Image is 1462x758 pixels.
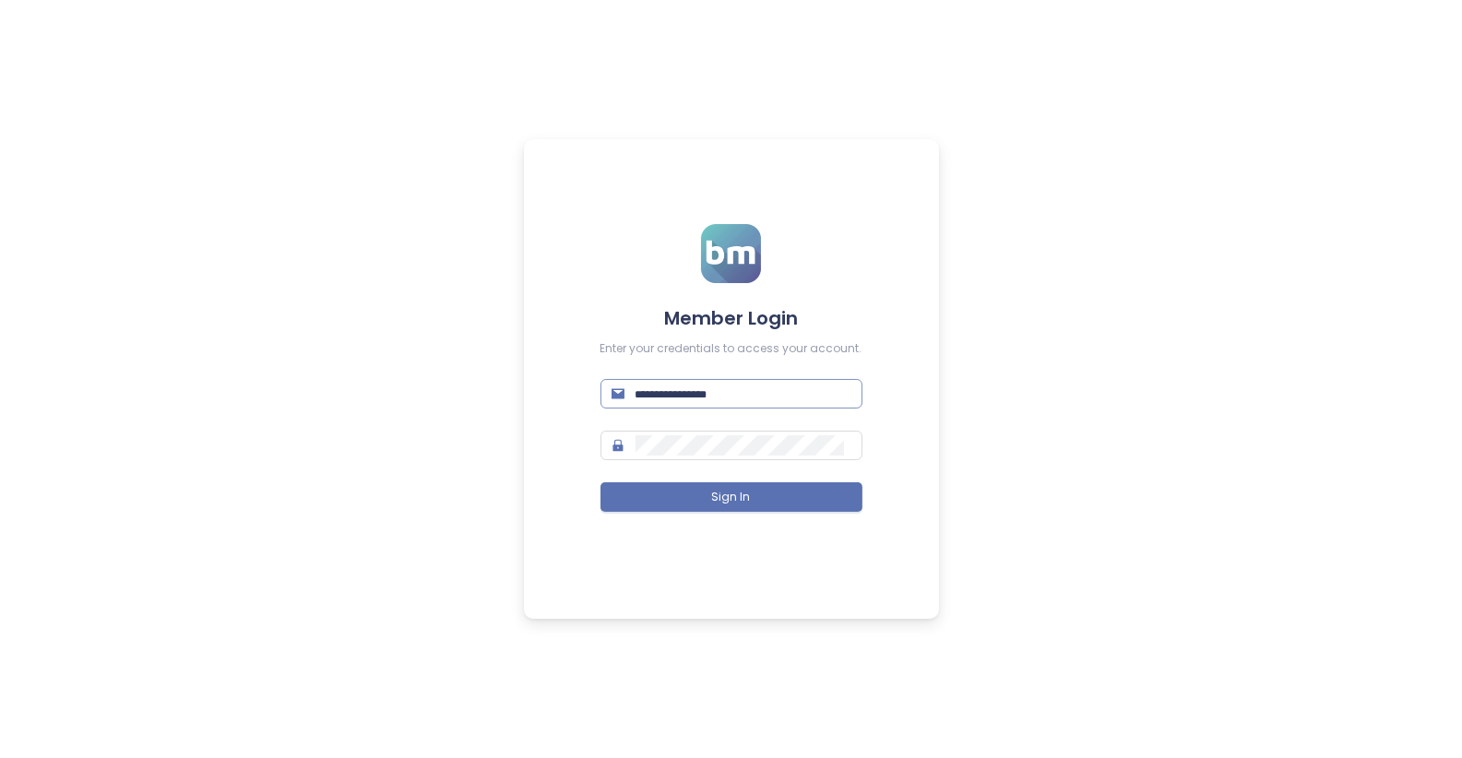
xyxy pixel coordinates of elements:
span: Sign In [712,489,751,506]
span: mail [612,387,624,400]
div: Enter your credentials to access your account. [600,340,862,358]
span: lock [612,439,624,452]
img: logo [701,224,761,283]
h4: Member Login [600,305,862,331]
button: Sign In [600,482,862,512]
